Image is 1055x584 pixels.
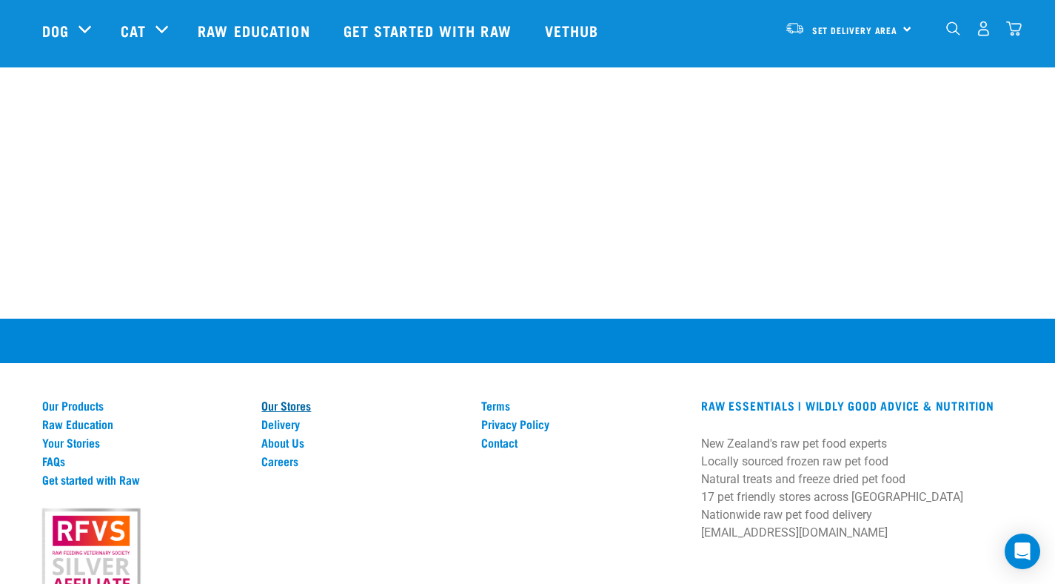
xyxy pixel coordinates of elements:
a: Privacy Policy [481,417,683,431]
a: Vethub [530,1,617,60]
a: About Us [261,436,463,449]
a: Your Stories [42,436,244,449]
a: Careers [261,454,463,468]
p: New Zealand's raw pet food experts Locally sourced frozen raw pet food Natural treats and freeze ... [701,435,1013,542]
div: Open Intercom Messenger [1005,534,1040,569]
a: Dog [42,19,69,42]
a: Terms [481,399,683,412]
a: FAQs [42,454,244,468]
img: user.png [976,21,991,36]
a: Get started with Raw [329,1,530,60]
span: Set Delivery Area [812,27,898,33]
a: Raw Education [42,417,244,431]
img: home-icon@2x.png [1006,21,1022,36]
h3: RAW ESSENTIALS | Wildly Good Advice & Nutrition [701,399,1013,412]
a: Our Stores [261,399,463,412]
a: Contact [481,436,683,449]
a: Cat [121,19,146,42]
a: Raw Education [183,1,328,60]
img: home-icon-1@2x.png [946,21,960,36]
a: Get started with Raw [42,473,244,486]
a: Our Products [42,399,244,412]
img: van-moving.png [785,21,805,35]
a: Delivery [261,417,463,431]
